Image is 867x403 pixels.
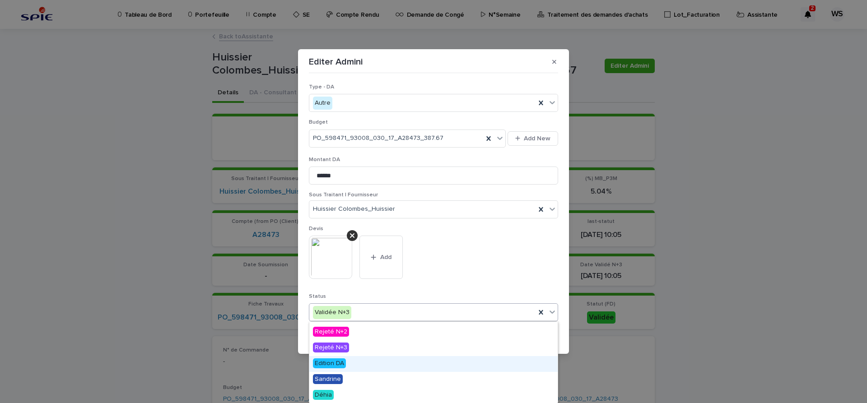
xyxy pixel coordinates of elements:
span: Montant DA [309,157,340,162]
span: Rejeté N+3 [313,343,349,352]
div: Sandrine [309,372,558,388]
span: Status [309,294,326,299]
span: Budget [309,120,328,125]
span: PO_598471_93008_030_17_A28473_387.67 [313,134,443,143]
span: Huissier Colombes_Huissier [313,204,395,214]
div: Autre [313,97,332,110]
span: Type - DA [309,84,334,90]
button: Add [359,236,403,279]
span: Edition DA [313,358,346,368]
div: Rejeté N+3 [309,340,558,356]
span: Sandrine [313,374,343,384]
span: Add [380,254,392,260]
span: Rejeté N+2 [313,327,349,337]
p: Editer Admini [309,56,363,67]
div: Validée N+3 [313,306,351,319]
div: Rejeté N+2 [309,324,558,340]
span: Déhia [313,390,334,400]
div: Edition DA [309,356,558,372]
button: Add New [508,131,558,146]
span: Add New [524,135,550,142]
span: Devis [309,226,323,232]
span: Sous Traitant | Fournisseur [309,192,378,198]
